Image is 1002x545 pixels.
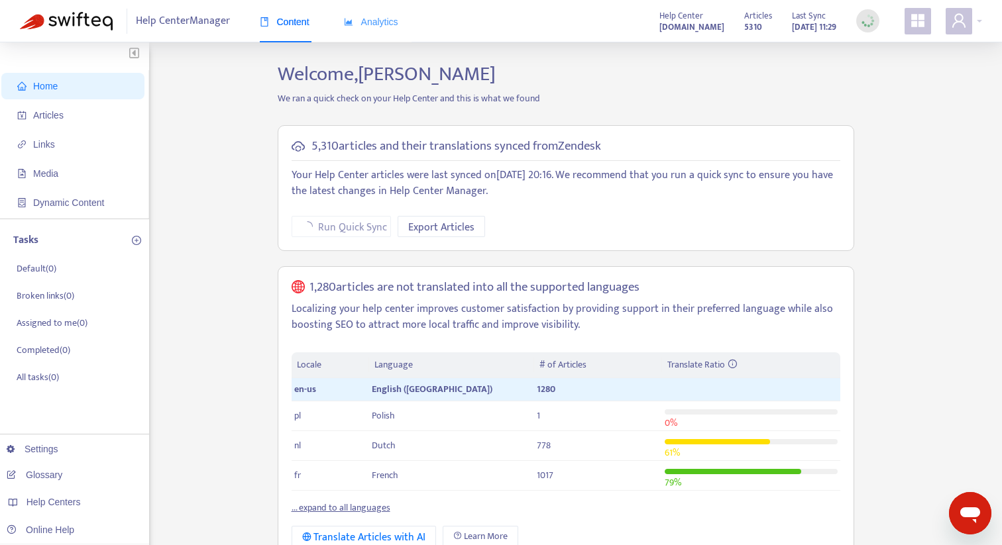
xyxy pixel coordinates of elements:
th: # of Articles [534,352,662,378]
p: Localizing your help center improves customer satisfaction by providing support in their preferre... [292,301,840,333]
span: en-us [294,381,316,397]
button: Run Quick Sync [292,216,391,237]
span: Articles [744,9,772,23]
span: Articles [33,110,64,121]
span: 1280 [537,381,555,397]
iframe: Button to launch messaging window, conversation in progress [949,492,991,534]
th: Language [369,352,533,378]
p: Broken links ( 0 ) [17,289,74,303]
span: area-chart [344,17,353,26]
span: account-book [17,111,27,120]
span: file-image [17,169,27,178]
span: 0 % [665,415,677,430]
span: plus-circle [132,236,141,245]
p: We ran a quick check on your Help Center and this is what we found [268,91,864,105]
span: nl [294,438,301,453]
p: Completed ( 0 ) [17,343,70,357]
p: Assigned to me ( 0 ) [17,316,87,330]
span: pl [294,408,301,423]
p: Default ( 0 ) [17,262,56,275]
p: Your Help Center articles were last synced on [DATE] 20:16 . We recommend that you run a quick sy... [292,168,840,199]
span: Last Sync [792,9,826,23]
span: English ([GEOGRAPHIC_DATA]) [372,381,492,397]
span: user [951,13,967,28]
strong: 5310 [744,20,762,34]
img: sync_loading.0b5143dde30e3a21642e.gif [860,13,876,29]
span: Help Center [659,9,703,23]
button: Export Articles [398,216,485,237]
span: container [17,198,27,207]
span: Export Articles [408,219,474,236]
span: home [17,81,27,91]
span: Home [33,81,58,91]
span: appstore [910,13,926,28]
span: cloud-sync [292,140,305,153]
p: Tasks [13,232,38,248]
span: 79 % [665,475,681,490]
span: Dutch [372,438,396,453]
span: Help Centers [27,497,81,507]
span: 61 % [665,445,680,460]
h5: 1,280 articles are not translated into all the supported languages [309,280,640,295]
span: Help Center Manager [136,9,230,34]
span: 1017 [537,468,553,483]
a: Settings [7,444,58,454]
span: book [260,17,269,26]
a: [DOMAIN_NAME] [659,19,724,34]
span: French [372,468,398,483]
span: Analytics [344,17,398,27]
div: Translate Ratio [667,358,834,372]
strong: [DATE] 11:29 [792,20,836,34]
p: All tasks ( 0 ) [17,370,59,384]
strong: [DOMAIN_NAME] [659,20,724,34]
span: Media [33,168,58,179]
span: link [17,140,27,149]
a: ... expand to all languages [292,500,390,515]
a: Glossary [7,470,62,480]
span: Learn More [464,529,508,544]
span: global [292,280,305,295]
th: Locale [292,352,370,378]
span: Links [33,139,55,150]
span: 778 [537,438,551,453]
span: Welcome, [PERSON_NAME] [278,58,496,91]
span: fr [294,468,301,483]
img: Swifteq [20,12,113,30]
span: Content [260,17,309,27]
span: loading [300,219,314,234]
a: Online Help [7,524,74,535]
span: Dynamic Content [33,197,104,208]
span: Polish [372,408,395,423]
span: Run Quick Sync [318,219,387,236]
h5: 5,310 articles and their translations synced from Zendesk [311,139,601,154]
span: 1 [537,408,540,423]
